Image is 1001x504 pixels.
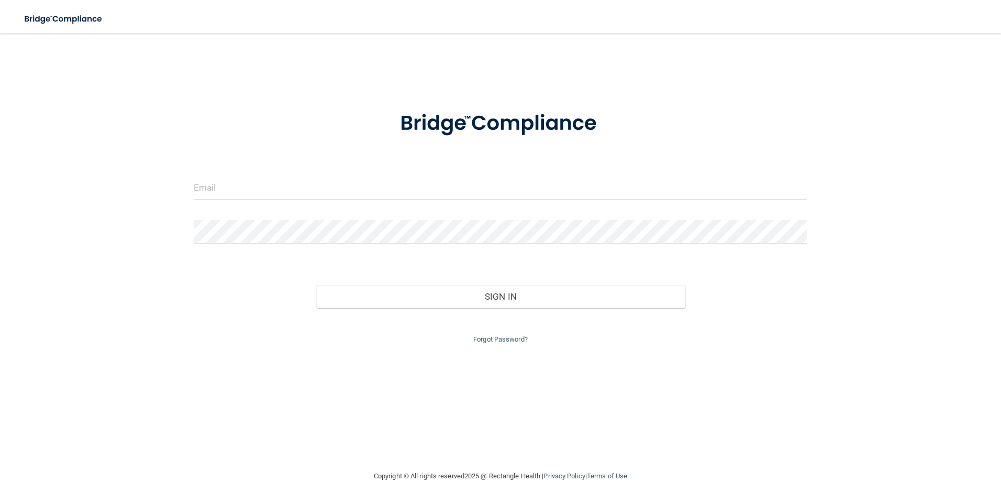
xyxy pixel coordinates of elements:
iframe: Drift Widget Chat Controller [820,430,988,472]
div: Copyright © All rights reserved 2025 @ Rectangle Health | | [309,459,692,493]
img: bridge_compliance_login_screen.278c3ca4.svg [16,8,112,30]
button: Sign In [316,285,685,308]
input: Email [194,176,808,200]
a: Terms of Use [587,472,627,480]
a: Privacy Policy [543,472,585,480]
img: bridge_compliance_login_screen.278c3ca4.svg [379,96,622,151]
a: Forgot Password? [473,335,528,343]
